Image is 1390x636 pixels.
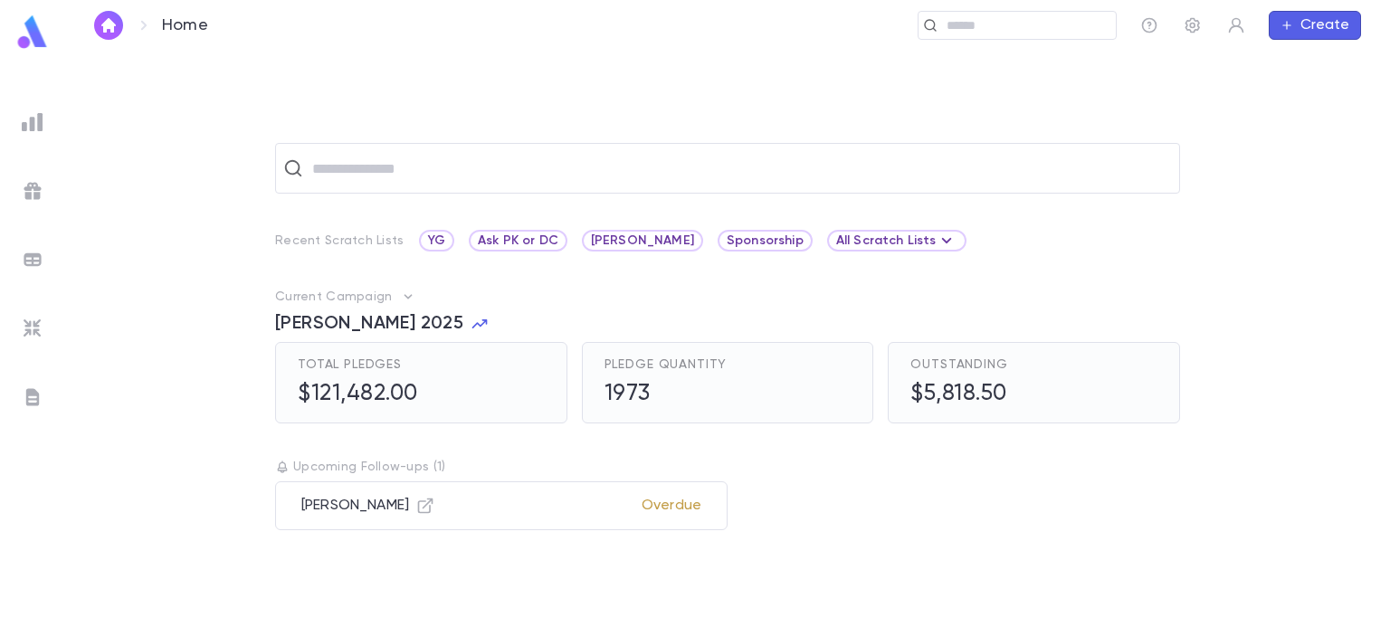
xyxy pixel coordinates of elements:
img: imports_grey.530a8a0e642e233f2baf0ef88e8c9fcb.svg [22,318,43,339]
span: [PERSON_NAME] 2025 [275,313,463,335]
p: [PERSON_NAME] [301,497,434,515]
h5: $5,818.50 [910,381,1007,408]
div: YG [419,230,454,252]
p: Current Campaign [275,290,392,304]
span: Outstanding [910,357,1007,372]
div: Sponsorship [718,230,813,252]
div: All Scratch Lists [836,230,958,252]
p: Upcoming Follow-ups ( 1 ) [275,460,1180,474]
p: Recent Scratch Lists [275,233,405,248]
button: Create [1269,11,1361,40]
img: batches_grey.339ca447c9d9533ef1741baa751efc33.svg [22,249,43,271]
p: Overdue [642,497,701,515]
img: letters_grey.7941b92b52307dd3b8a917253454ce1c.svg [22,386,43,408]
p: Home [162,15,208,35]
div: [PERSON_NAME] [582,230,703,252]
img: logo [14,14,51,50]
h5: $121,482.00 [298,381,418,408]
img: campaigns_grey.99e729a5f7ee94e3726e6486bddda8f1.svg [22,180,43,202]
img: reports_grey.c525e4749d1bce6a11f5fe2a8de1b229.svg [22,111,43,133]
span: Pledge Quantity [605,357,728,372]
span: Sponsorship [719,233,811,248]
span: YG [421,233,452,248]
img: home_white.a664292cf8c1dea59945f0da9f25487c.svg [98,18,119,33]
span: Total Pledges [298,357,402,372]
div: All Scratch Lists [827,230,967,252]
h5: 1973 [605,381,651,408]
div: Ask PK or DC [469,230,567,252]
span: Ask PK or DC [471,233,566,248]
span: [PERSON_NAME] [584,233,701,248]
